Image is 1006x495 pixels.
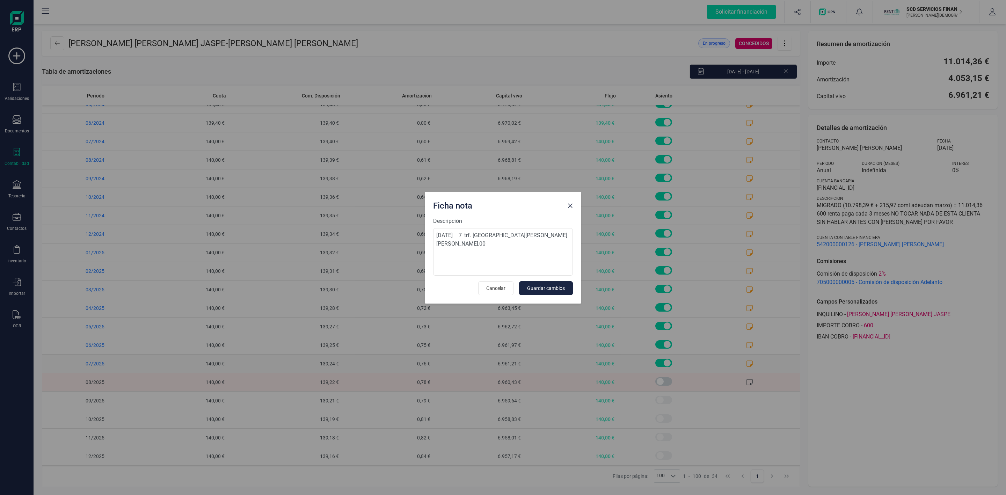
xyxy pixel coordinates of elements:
[478,281,513,295] button: Cancelar
[433,228,573,276] textarea: [DATE] 7 trf. [GEOGRAPHIC_DATA][PERSON_NAME][PERSON_NAME],00
[519,281,573,295] button: Guardar cambios
[564,200,576,211] button: Close
[430,197,564,211] div: Ficha nota
[527,285,565,292] span: Guardar cambios
[486,285,505,292] span: Cancelar
[433,217,573,225] label: Descripción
